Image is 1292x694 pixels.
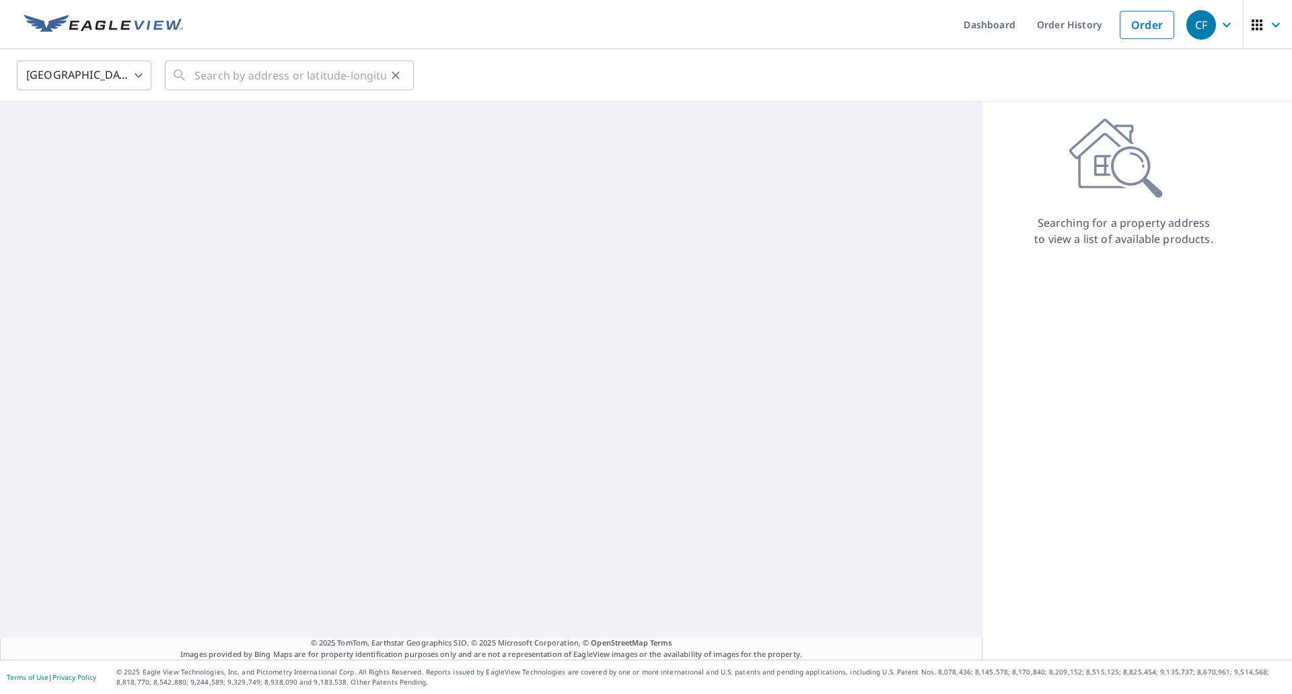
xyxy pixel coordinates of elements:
img: EV Logo [24,15,183,35]
button: Clear [386,66,405,85]
a: Privacy Policy [52,672,96,682]
p: Searching for a property address to view a list of available products. [1034,215,1214,247]
p: © 2025 Eagle View Technologies, Inc. and Pictometry International Corp. All Rights Reserved. Repo... [116,667,1285,687]
a: Terms [650,637,672,648]
div: CF [1186,10,1216,40]
a: Order [1120,11,1174,39]
input: Search by address or latitude-longitude [194,57,386,94]
a: Terms of Use [7,672,48,682]
p: | [7,673,96,681]
div: [GEOGRAPHIC_DATA] [17,57,151,94]
a: OpenStreetMap [591,637,647,648]
span: © 2025 TomTom, Earthstar Geographics SIO, © 2025 Microsoft Corporation, © [311,637,672,649]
